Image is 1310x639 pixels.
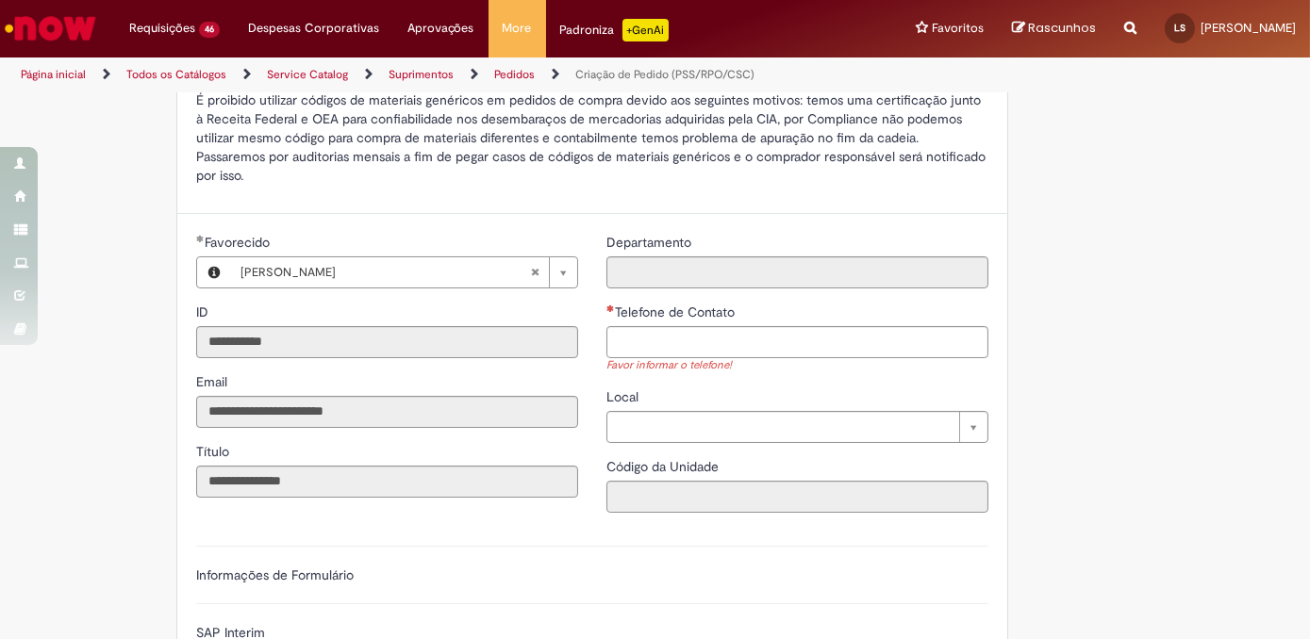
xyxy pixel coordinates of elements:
[1012,20,1096,38] a: Rascunhos
[606,458,722,475] span: Somente leitura - Código da Unidade
[494,67,535,82] a: Pedidos
[240,257,530,287] span: [PERSON_NAME]
[521,257,549,287] abbr: Limpar campo Favorecido
[248,19,379,38] span: Despesas Corporativas
[14,57,859,92] ul: Trilhas de página
[606,326,988,358] input: Telefone de Contato
[21,67,86,82] a: Página inicial
[606,234,695,251] span: Somente leitura - Departamento
[231,257,577,287] a: [PERSON_NAME]Limpar campo Favorecido
[196,442,233,461] label: Somente leitura - Título
[622,19,669,41] p: +GenAi
[407,19,474,38] span: Aprovações
[196,303,212,320] span: Somente leitura - ID
[196,443,233,460] span: Somente leitura - Título
[606,304,615,312] span: Necessários
[606,256,988,288] input: Departamento
[267,67,348,82] a: Service Catalog
[606,481,988,513] input: Código da Unidade
[126,67,226,82] a: Todos os Catálogos
[196,373,231,390] span: Somente leitura - Email
[196,235,205,242] span: Obrigatório Preenchido
[1201,20,1296,36] span: [PERSON_NAME]
[196,303,212,321] label: Somente leitura - ID
[1174,22,1186,34] span: LS
[129,19,195,38] span: Requisições
[560,19,669,41] div: Padroniza
[196,372,231,391] label: Somente leitura - Email
[196,566,354,583] label: Informações de Formulário
[205,234,274,251] span: Necessários - Favorecido
[606,411,988,443] a: Limpar campo Local
[606,358,988,374] div: Favor informar o telefone!
[1028,19,1096,37] span: Rascunhos
[196,466,578,498] input: Título
[606,233,695,252] label: Somente leitura - Departamento
[606,388,642,405] span: Local
[606,457,722,476] label: Somente leitura - Código da Unidade
[2,9,99,47] img: ServiceNow
[503,19,532,38] span: More
[932,19,984,38] span: Favoritos
[199,22,220,38] span: 46
[575,67,754,82] a: Criação de Pedido (PSS/RPO/CSC)
[196,90,988,185] p: É proibido utilizar códigos de materiais genéricos em pedidos de compra devido aos seguintes moti...
[615,303,738,320] span: Telefone de Contato
[197,257,231,287] button: Favorecido, Visualizar este registro Lidiane Scotti Santos
[389,67,454,82] a: Suprimentos
[196,396,578,428] input: Email
[196,326,578,358] input: ID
